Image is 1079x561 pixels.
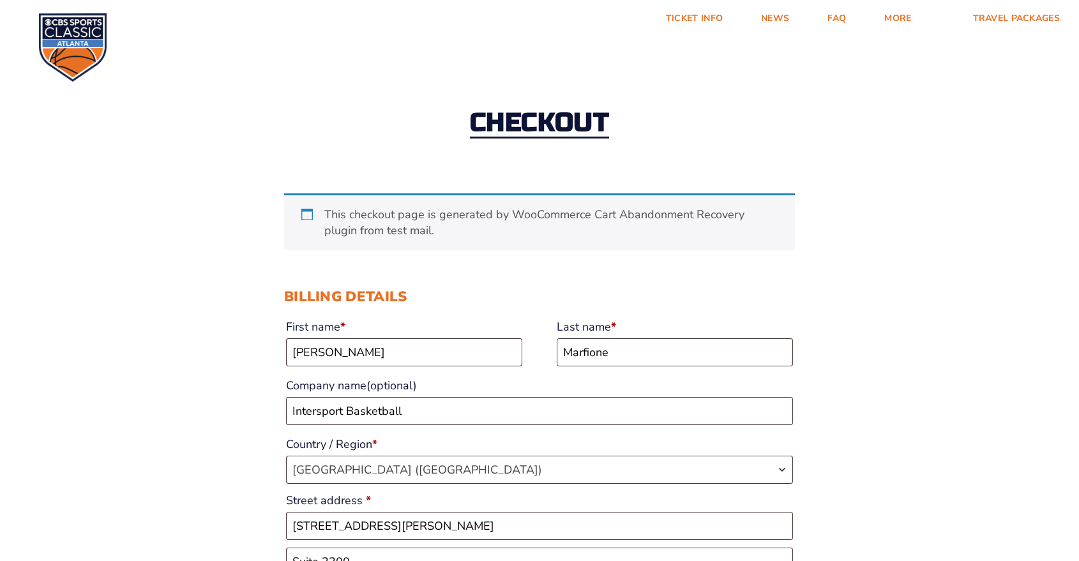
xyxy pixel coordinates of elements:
span: United States (US) [287,456,792,483]
h3: Billing details [284,288,795,305]
label: First name [286,315,522,338]
label: Company name [286,374,793,397]
img: CBS Sports Classic [38,13,107,82]
label: Street address [286,489,793,512]
label: Country / Region [286,433,793,456]
h2: Checkout [470,110,610,138]
span: Country / Region [286,456,793,484]
span: (optional) [366,378,417,393]
input: House number and street name [286,512,793,540]
div: This checkout page is generated by WooCommerce Cart Abandonment Recovery plugin from test mail. [284,193,795,250]
label: Last name [557,315,793,338]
